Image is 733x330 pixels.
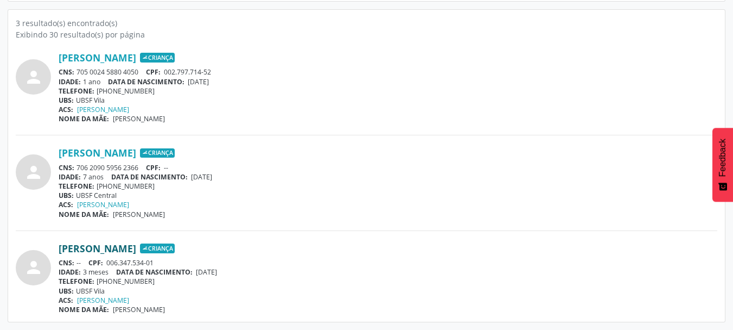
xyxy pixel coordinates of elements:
[59,277,717,286] div: [PHONE_NUMBER]
[140,53,175,63] span: Criança
[59,287,717,296] div: UBSF Vila
[59,52,136,64] a: [PERSON_NAME]
[164,163,168,172] span: --
[140,244,175,253] span: Criança
[16,17,717,29] div: 3 resultado(s) encontrado(s)
[59,67,717,77] div: 705 0024 5880 4050
[59,182,717,191] div: [PHONE_NUMBER]
[59,191,74,200] span: UBS:
[116,267,193,277] span: DATA DE NASCIMENTO:
[59,172,717,182] div: 7 anos
[140,148,175,158] span: Criança
[146,67,161,77] span: CPF:
[16,29,717,40] div: Exibindo 30 resultado(s) por página
[59,267,81,277] span: IDADE:
[108,77,184,86] span: DATA DE NASCIMENTO:
[59,96,74,105] span: UBS:
[59,200,73,209] span: ACS:
[77,200,129,209] a: [PERSON_NAME]
[59,267,717,277] div: 3 meses
[59,305,109,314] span: NOME DA MÃE:
[191,172,212,182] span: [DATE]
[188,77,209,86] span: [DATE]
[59,242,136,254] a: [PERSON_NAME]
[718,139,728,177] span: Feedback
[59,287,74,296] span: UBS:
[59,105,73,114] span: ACS:
[59,172,81,182] span: IDADE:
[196,267,217,277] span: [DATE]
[88,258,103,267] span: CPF:
[712,128,733,202] button: Feedback - Mostrar pesquisa
[59,114,109,123] span: NOME DA MÃE:
[59,163,717,172] div: 706 2090 5956 2366
[59,147,136,159] a: [PERSON_NAME]
[59,277,94,286] span: TELEFONE:
[59,67,74,77] span: CNS:
[113,114,165,123] span: [PERSON_NAME]
[59,96,717,105] div: UBSF Vila
[59,210,109,219] span: NOME DA MÃE:
[59,163,74,172] span: CNS:
[59,258,74,267] span: CNS:
[24,163,43,182] i: person
[164,67,211,77] span: 002.797.714-52
[113,210,165,219] span: [PERSON_NAME]
[24,258,43,277] i: person
[146,163,161,172] span: CPF:
[106,258,154,267] span: 006.347.534-01
[77,105,129,114] a: [PERSON_NAME]
[59,77,81,86] span: IDADE:
[59,191,717,200] div: UBSF Central
[59,77,717,86] div: 1 ano
[59,296,73,305] span: ACS:
[59,258,717,267] div: --
[111,172,188,182] span: DATA DE NASCIMENTO:
[113,305,165,314] span: [PERSON_NAME]
[77,296,129,305] a: [PERSON_NAME]
[59,86,94,96] span: TELEFONE:
[59,86,717,96] div: [PHONE_NUMBER]
[59,182,94,191] span: TELEFONE:
[24,67,43,87] i: person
